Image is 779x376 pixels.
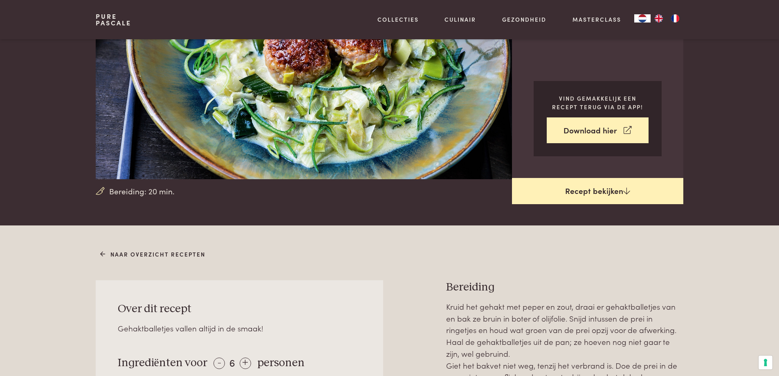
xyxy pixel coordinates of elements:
h3: Over dit recept [118,302,361,316]
a: Download hier [547,117,649,143]
span: 6 [229,356,235,369]
ul: Language list [651,14,683,23]
a: Culinair [445,15,476,24]
a: Collecties [377,15,419,24]
aside: Language selected: Nederlands [634,14,683,23]
p: Vind gemakkelijk een recept terug via de app! [547,94,649,111]
a: NL [634,14,651,23]
a: Naar overzicht recepten [100,250,205,259]
div: - [213,358,225,369]
span: Ingrediënten voor [118,357,207,369]
a: Masterclass [572,15,621,24]
a: Recept bekijken [512,178,683,204]
div: + [240,358,251,369]
div: Gehaktballetjes vallen altijd in de smaak! [118,322,361,334]
a: EN [651,14,667,23]
button: Uw voorkeuren voor toestemming voor trackingtechnologieën [759,356,772,369]
span: Bereiding: 20 min. [109,185,175,197]
span: personen [257,357,305,369]
div: Language [634,14,651,23]
a: Gezondheid [502,15,546,24]
h3: Bereiding [446,280,683,295]
a: PurePascale [96,13,131,26]
a: FR [667,14,683,23]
